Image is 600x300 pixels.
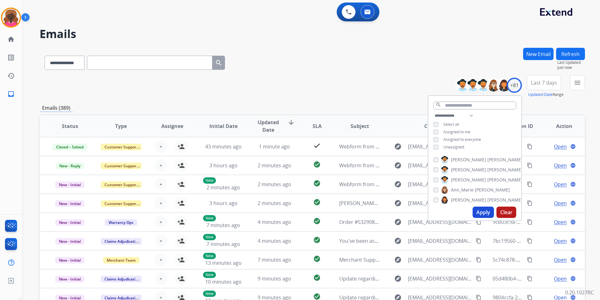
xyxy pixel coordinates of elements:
[205,143,242,150] span: 43 minutes ago
[476,238,481,244] mat-icon: content_copy
[258,256,291,263] span: 7 minutes ago
[313,274,321,281] mat-icon: check_circle
[205,278,242,285] span: 10 minutes ago
[436,102,441,108] mat-icon: search
[155,216,167,228] button: +
[554,237,567,245] span: Open
[487,177,522,183] span: [PERSON_NAME]
[313,217,321,225] mat-icon: check_circle
[177,162,185,169] mat-icon: person_add
[408,237,472,245] span: [EMAIL_ADDRESS][DOMAIN_NAME]
[209,162,238,169] span: 3 hours ago
[209,122,238,130] span: Initial Date
[55,219,84,226] span: New - Initial
[101,200,142,207] span: Customer Support
[155,159,167,172] button: +
[258,181,291,188] span: 2 minutes ago
[554,218,567,226] span: Open
[105,219,137,226] span: Warranty Ops
[339,237,533,244] span: You've been assigned a new service order: 7ecfe262-f752-4746-af3a-f026cbb0b589
[476,276,481,281] mat-icon: content_copy
[475,187,510,193] span: [PERSON_NAME]
[443,129,470,135] span: Assigned to me
[159,218,162,226] span: +
[527,276,533,281] mat-icon: content_copy
[408,199,472,207] span: [EMAIL_ADDRESS][DOMAIN_NAME]
[451,197,486,203] span: [PERSON_NAME]
[40,28,585,40] h2: Emails
[206,184,240,191] span: 2 minutes ago
[527,200,533,206] mat-icon: content_copy
[554,275,567,282] span: Open
[394,237,402,245] mat-icon: explore
[339,256,517,263] span: Merchant Support #659460: How would you rate the support you received?
[313,255,321,263] mat-icon: check_circle
[570,200,576,206] mat-icon: language
[527,144,533,149] mat-icon: content_copy
[565,289,594,296] p: 0.20.1027RC
[155,235,167,247] button: +
[487,157,522,163] span: [PERSON_NAME]
[394,275,402,282] mat-icon: explore
[408,162,472,169] span: [EMAIL_ADDRESS][DOMAIN_NAME]
[7,54,15,61] mat-icon: list_alt
[443,144,464,150] span: Unassigned
[570,276,576,281] mat-icon: language
[7,90,15,98] mat-icon: inbox
[528,92,564,97] span: Range
[394,218,402,226] mat-icon: explore
[101,144,142,150] span: Customer Support
[7,72,15,80] mat-icon: history
[159,181,162,188] span: +
[493,275,589,282] span: 05d480b4-68f7-4aa8-b110-483b8128a4ae
[56,163,84,169] span: New - Reply
[394,162,402,169] mat-icon: explore
[556,48,585,60] button: Refresh
[451,187,474,193] span: Ann_Marie
[103,257,139,264] span: Merchant Team
[570,163,576,168] mat-icon: language
[55,238,84,245] span: New - Initial
[487,197,522,203] span: [PERSON_NAME]
[258,200,291,207] span: 2 minutes ago
[527,181,533,187] mat-icon: content_copy
[155,253,167,266] button: +
[534,115,585,137] th: Action
[177,237,185,245] mat-icon: person_add
[177,181,185,188] mat-icon: person_add
[554,181,567,188] span: Open
[531,81,557,84] span: Last 7 days
[487,167,522,173] span: [PERSON_NAME]
[177,275,185,282] mat-icon: person_add
[2,9,20,26] img: avatar
[339,181,481,188] span: Webform from [EMAIL_ADDRESS][DOMAIN_NAME] on [DATE]
[177,256,185,264] mat-icon: person_add
[496,207,516,218] button: Clear
[394,199,402,207] mat-icon: explore
[101,181,142,188] span: Customer Support
[408,275,472,282] span: [EMAIL_ADDRESS][DOMAIN_NAME]
[161,122,183,130] span: Assignee
[557,65,585,70] span: Just now
[287,119,295,126] mat-icon: arrow_downward
[55,276,84,282] span: New - Initial
[177,218,185,226] mat-icon: person_add
[493,256,588,263] span: 5c74c878-bfd1-48ae-8ad2-62961bdf2213
[115,122,127,130] span: Type
[177,199,185,207] mat-icon: person_add
[570,238,576,244] mat-icon: language
[313,236,321,244] mat-icon: check_circle
[177,143,185,150] mat-icon: person_add
[258,275,291,282] span: 9 minutes ago
[159,275,162,282] span: +
[258,162,291,169] span: 2 minutes ago
[203,272,216,278] p: New
[203,177,216,184] p: New
[55,200,84,207] span: New - Initial
[339,275,576,282] span: Update regarding your fulfillment method for Service Order: 58882fee-f49b-45c1-b888-9fe0cd4ad349
[408,256,472,264] span: [EMAIL_ADDRESS][DOMAIN_NAME]
[394,256,402,264] mat-icon: explore
[527,238,533,244] mat-icon: content_copy
[424,122,449,130] span: Customer
[159,199,162,207] span: +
